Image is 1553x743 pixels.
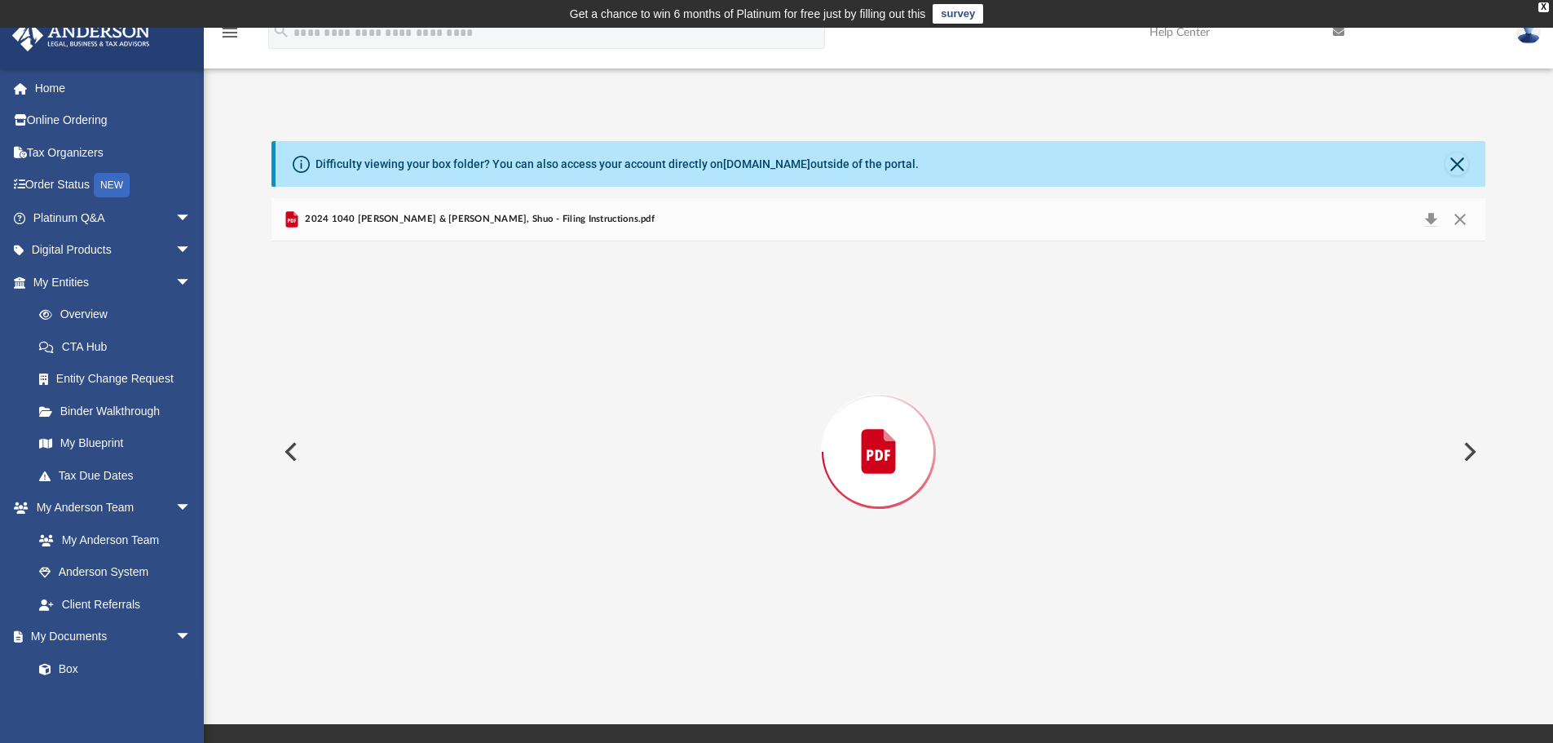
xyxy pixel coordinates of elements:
[23,588,208,621] a: Client Referrals
[302,212,655,227] span: 2024 1040 [PERSON_NAME] & [PERSON_NAME], Shuo - Filing Instructions.pdf
[23,299,216,331] a: Overview
[23,330,216,363] a: CTA Hub
[1445,208,1475,231] button: Close
[23,395,216,427] a: Binder Walkthrough
[23,685,208,718] a: Meeting Minutes
[23,652,200,685] a: Box
[175,621,208,654] span: arrow_drop_down
[175,234,208,268] span: arrow_drop_down
[11,104,216,137] a: Online Ordering
[723,157,810,170] a: [DOMAIN_NAME]
[175,266,208,299] span: arrow_drop_down
[11,201,216,234] a: Platinum Q&Aarrow_drop_down
[11,169,216,202] a: Order StatusNEW
[1450,429,1486,475] button: Next File
[1445,153,1468,175] button: Close
[220,23,240,42] i: menu
[11,234,216,267] a: Digital Productsarrow_drop_down
[23,459,216,492] a: Tax Due Dates
[7,20,155,51] img: Anderson Advisors Platinum Portal
[23,363,216,396] a: Entity Change Request
[570,4,926,24] div: Get a chance to win 6 months of Platinum for free just by filling out this
[94,173,130,197] div: NEW
[1516,20,1541,44] img: User Pic
[11,266,216,299] a: My Entitiesarrow_drop_down
[11,621,208,653] a: My Documentsarrow_drop_down
[933,4,983,24] a: survey
[11,492,208,524] a: My Anderson Teamarrow_drop_down
[175,201,208,235] span: arrow_drop_down
[220,31,240,42] a: menu
[271,198,1486,662] div: Preview
[11,72,216,104] a: Home
[272,22,290,40] i: search
[1538,2,1549,12] div: close
[271,429,307,475] button: Previous File
[175,492,208,525] span: arrow_drop_down
[23,524,200,556] a: My Anderson Team
[1416,208,1445,231] button: Download
[315,156,919,173] div: Difficulty viewing your box folder? You can also access your account directly on outside of the p...
[11,136,216,169] a: Tax Organizers
[23,427,208,460] a: My Blueprint
[23,556,208,589] a: Anderson System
